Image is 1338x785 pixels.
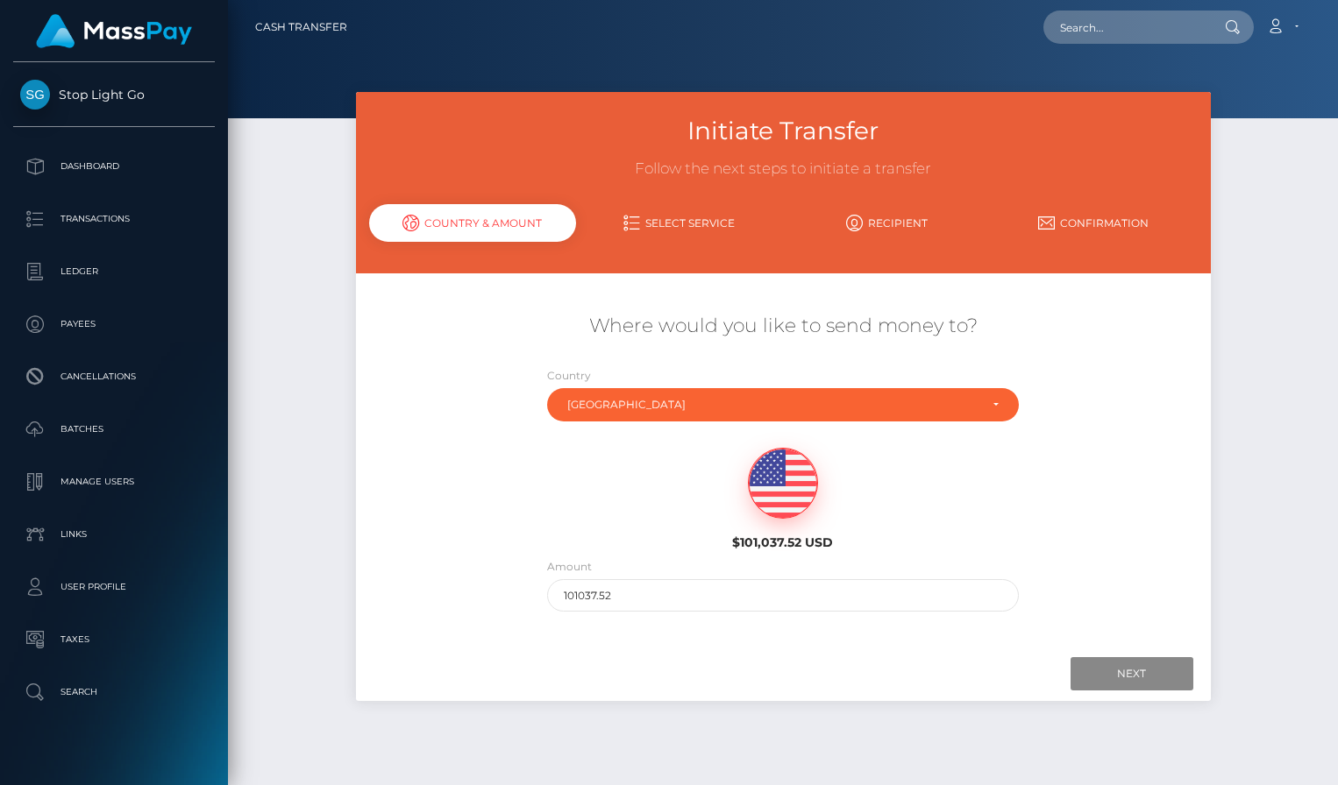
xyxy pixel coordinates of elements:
p: Payees [20,311,208,337]
a: Manage Users [13,460,215,504]
a: Taxes [13,618,215,661]
a: Dashboard [13,145,215,188]
img: MassPay Logo [36,14,192,48]
label: Country [547,368,591,384]
a: Select Service [576,208,783,238]
span: Stop Light Go [13,87,215,103]
a: Payees [13,302,215,346]
h6: $101,037.52 USD [678,535,889,550]
a: Links [13,513,215,556]
div: Country & Amount [369,204,576,242]
div: [GEOGRAPHIC_DATA] [567,398,979,412]
p: Batches [20,416,208,442]
a: Cash Transfer [255,9,347,46]
label: Amount [547,559,592,575]
h3: Initiate Transfer [369,114,1198,148]
p: Ledger [20,258,208,285]
p: Search [20,679,208,705]
img: USD.png [749,449,817,519]
p: Taxes [20,626,208,653]
h5: Where would you like to send money to? [369,313,1198,340]
input: Amount to send in USD (Maximum: 101037.52) [547,579,1020,612]
p: User Profile [20,574,208,600]
a: User Profile [13,565,215,609]
p: Manage Users [20,469,208,495]
p: Transactions [20,206,208,232]
a: Transactions [13,197,215,241]
a: Recipient [783,208,990,238]
a: Batches [13,407,215,451]
p: Links [20,521,208,548]
a: Search [13,670,215,714]
p: Cancellations [20,364,208,390]
input: Search... [1043,11,1208,44]
img: Stop Light Go [20,80,50,110]
a: Confirmation [990,208,1197,238]
a: Cancellations [13,355,215,399]
input: Next [1071,657,1193,690]
a: Ledger [13,250,215,293]
h3: Follow the next steps to initiate a transfer [369,159,1198,180]
p: Dashboard [20,153,208,180]
button: United States [547,388,1020,421]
